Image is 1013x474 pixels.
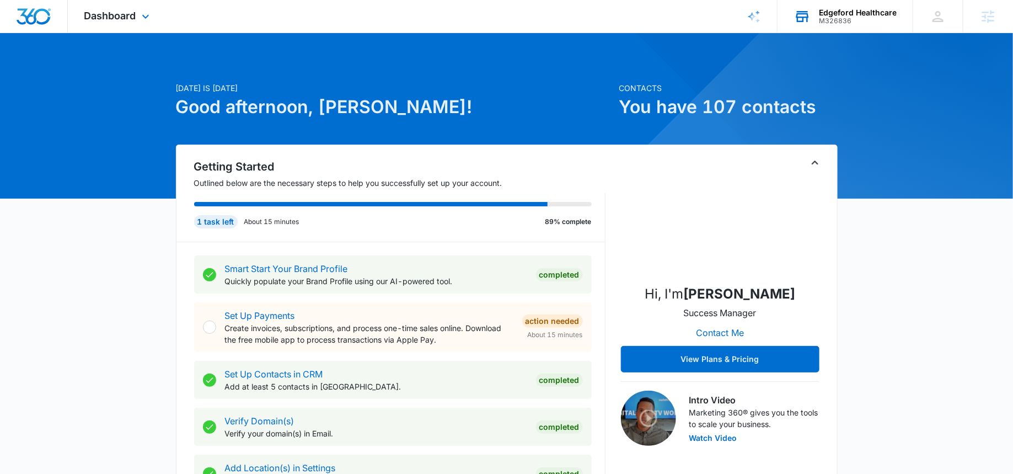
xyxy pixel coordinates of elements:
[84,10,136,22] span: Dashboard
[176,82,613,94] p: [DATE] is [DATE]
[225,263,348,274] a: Smart Start Your Brand Profile
[225,416,294,427] a: Verify Domain(s)
[225,428,527,439] p: Verify your domain(s) in Email.
[545,217,592,227] p: 89% complete
[528,330,583,340] span: About 15 minutes
[225,369,323,380] a: Set Up Contacts in CRM
[536,420,583,434] div: Completed
[819,8,897,17] div: account name
[819,17,897,25] div: account id
[225,322,513,345] p: Create invoices, subscriptions, and process one-time sales online. Download the free mobile app t...
[225,462,336,473] a: Add Location(s) in Settings
[645,284,795,304] p: Hi, I'm
[683,286,795,302] strong: [PERSON_NAME]
[176,94,613,120] h1: Good afternoon, [PERSON_NAME]!
[194,215,238,228] div: 1 task left
[621,391,676,446] img: Intro Video
[225,275,527,287] p: Quickly populate your Brand Profile using our AI-powered tool.
[536,374,583,387] div: Completed
[689,434,737,442] button: Watch Video
[619,82,838,94] p: Contacts
[244,217,299,227] p: About 15 minutes
[194,177,605,189] p: Outlined below are the necessary steps to help you successfully set up your account.
[194,158,605,175] h2: Getting Started
[665,165,775,275] img: Robin Mills
[225,310,295,321] a: Set Up Payments
[684,306,757,319] p: Success Manager
[522,315,583,328] div: Action Needed
[536,268,583,281] div: Completed
[621,346,819,372] button: View Plans & Pricing
[689,393,819,407] h3: Intro Video
[689,407,819,430] p: Marketing 360® gives you the tools to scale your business.
[685,319,755,346] button: Contact Me
[225,381,527,392] p: Add at least 5 contacts in [GEOGRAPHIC_DATA].
[808,156,822,169] button: Toggle Collapse
[619,94,838,120] h1: You have 107 contacts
